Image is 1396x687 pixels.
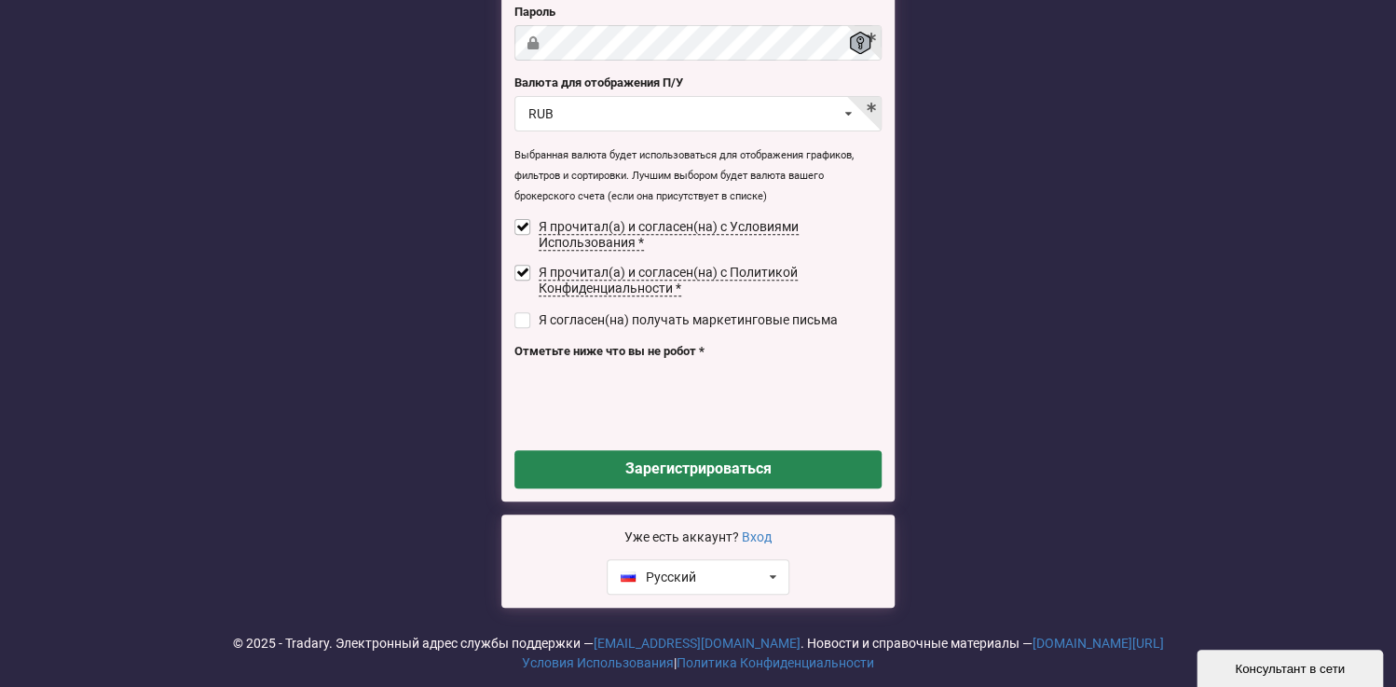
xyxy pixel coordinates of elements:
[539,265,798,296] span: Я прочитал(а) и согласен(на) с Политикой Конфиденциальности *
[514,3,882,21] label: Пароль
[742,529,772,544] a: Вход
[514,364,798,437] iframe: reCAPTCHA
[1033,636,1164,651] a: [DOMAIN_NAME][URL]
[514,149,854,202] small: Выбранная валюта будет использоваться для отображения графиков, фильтров и сортировки. Лучшим выб...
[1197,646,1387,687] iframe: chat widget
[514,312,838,328] label: Я согласен(на) получать маркетинговые письма
[514,74,882,92] label: Валюта для отображения П/У
[528,107,554,120] div: RUB
[621,570,696,584] div: Русский
[514,342,882,361] label: Отметьте ниже что вы не робот *
[522,655,674,670] a: Условия Использования
[539,219,799,251] span: Я прочитал(а) и согласен(на) с Условиями Использования *
[677,655,874,670] a: Политика Конфиденциальности
[514,450,882,488] button: Зарегистрироваться
[594,636,801,651] a: [EMAIL_ADDRESS][DOMAIN_NAME]
[514,528,882,546] p: Уже есть аккаунт?
[13,634,1383,673] div: © 2025 - Tradary. Электронный адрес службы поддержки — . Новости и справочные материалы — |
